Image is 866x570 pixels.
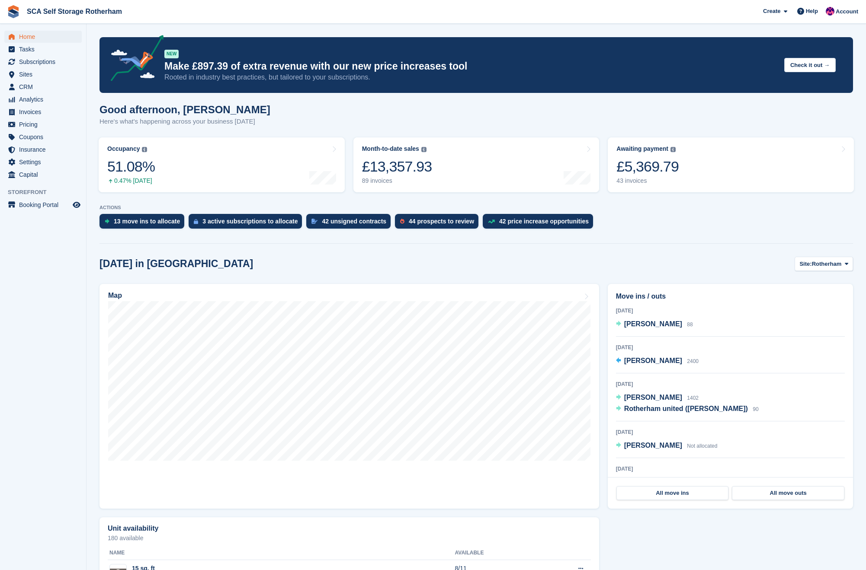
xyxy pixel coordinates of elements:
button: Site: Rotherham [795,257,853,271]
div: 51.08% [107,158,155,175]
a: menu [4,68,82,80]
a: menu [4,81,82,93]
div: [DATE] [616,428,845,436]
a: menu [4,169,82,181]
div: [DATE] [616,465,845,473]
span: Settings [19,156,71,168]
h2: Move ins / outs [616,291,845,302]
span: [PERSON_NAME] [624,394,682,401]
a: menu [4,31,82,43]
span: Capital [19,169,71,181]
span: Not allocated [687,443,717,449]
span: Rotherham [812,260,842,268]
img: contract_signature_icon-13c848040528278c33f63329250d36e43548de30e8caae1d1a13099fd9432cc5.svg [311,219,318,224]
div: Month-to-date sales [362,145,419,153]
span: Booking Portal [19,199,71,211]
span: Invoices [19,106,71,118]
span: Site: [799,260,811,268]
a: All move ins [616,486,729,500]
span: 90 [753,406,758,412]
div: 13 move ins to allocate [114,218,180,225]
img: move_ins_to_allocate_icon-fdf77a2bb77ea45bf5b3d319d69a93e2d87916cf1d5bf7949dd705db3b84f3ca.svg [105,219,109,224]
img: icon-info-grey-7440780725fd019a000dd9b08b2336e03edf1995a4989e88bcd33f0948082b44.svg [421,147,427,152]
div: 89 invoices [362,177,432,185]
a: 42 price increase opportunities [483,214,597,233]
p: Rooted in industry best practices, but tailored to your subscriptions. [164,73,777,82]
span: CRM [19,81,71,93]
a: menu [4,56,82,68]
span: 88 [687,322,693,328]
span: Analytics [19,93,71,105]
a: Rotherham united ([PERSON_NAME]) 90 [616,404,759,415]
a: [PERSON_NAME] 1402 [616,392,699,404]
a: [PERSON_NAME] 88 [616,319,693,330]
h2: Map [108,292,122,299]
a: menu [4,43,82,55]
a: [PERSON_NAME] Not allocated [616,440,718,452]
div: NEW [164,50,179,58]
img: Sam Chapman [826,7,834,16]
span: Rotherham united ([PERSON_NAME]) [624,405,748,412]
span: 1402 [687,395,699,401]
span: [PERSON_NAME] [624,357,682,364]
span: Create [763,7,780,16]
a: menu [4,143,82,156]
img: price_increase_opportunities-93ffe204e8149a01c8c9dc8f82e8f89637d9d84a8eef4429ea346261dce0b2c0.svg [488,220,495,223]
a: 42 unsigned contracts [306,214,395,233]
div: 0.47% [DATE] [107,177,155,185]
a: Preview store [71,200,82,210]
div: £5,369.79 [616,158,679,175]
span: 2400 [687,358,699,364]
a: menu [4,106,82,118]
img: icon-info-grey-7440780725fd019a000dd9b08b2336e03edf1995a4989e88bcd33f0948082b44.svg [670,147,676,152]
span: Coupons [19,131,71,143]
div: [DATE] [616,380,845,388]
img: prospect-51fa495bee0391a8d652442698ab0144808aea92771e9ea1ae160a38d050c398.svg [400,219,404,224]
div: 44 prospects to review [409,218,474,225]
span: Tasks [19,43,71,55]
a: menu [4,131,82,143]
a: Awaiting payment £5,369.79 43 invoices [608,137,854,192]
span: [PERSON_NAME] [624,320,682,328]
a: SCA Self Storage Rotherham [23,4,125,19]
span: Storefront [8,188,86,197]
img: price-adjustments-announcement-icon-8257ccfd72463d97f412b2fc003d46551f7dbcb40ab6d574587a9cd5c0d94... [103,35,164,84]
button: Check it out → [784,58,836,72]
div: Occupancy [107,145,140,153]
p: Here's what's happening across your business [DATE] [99,117,270,127]
a: Map [99,284,599,509]
a: 3 active subscriptions to allocate [189,214,306,233]
img: stora-icon-8386f47178a22dfd0bd8f6a31ec36ba5ce8667c1dd55bd0f319d3a0aa187defe.svg [7,5,20,18]
div: 42 price increase opportunities [499,218,589,225]
a: menu [4,156,82,168]
img: active_subscription_to_allocate_icon-d502201f5373d7db506a760aba3b589e785aa758c864c3986d89f69b8ff3... [194,219,198,224]
a: 13 move ins to allocate [99,214,189,233]
div: 3 active subscriptions to allocate [202,218,298,225]
span: [PERSON_NAME] [624,442,682,449]
div: Awaiting payment [616,145,668,153]
h2: [DATE] in [GEOGRAPHIC_DATA] [99,258,253,270]
p: ACTIONS [99,205,853,210]
img: icon-info-grey-7440780725fd019a000dd9b08b2336e03edf1995a4989e88bcd33f0948082b44.svg [142,147,147,152]
a: All move outs [732,486,844,500]
span: Sites [19,68,71,80]
div: [DATE] [616,307,845,315]
p: 180 available [108,535,591,541]
span: Home [19,31,71,43]
div: £13,357.93 [362,158,432,175]
a: [PERSON_NAME] 2400 [616,356,699,367]
th: Name [108,546,455,560]
span: Help [806,7,818,16]
th: Available [455,546,539,560]
span: Insurance [19,143,71,156]
a: menu [4,199,82,211]
a: menu [4,118,82,131]
p: Make £897.39 of extra revenue with our new price increases tool [164,60,777,73]
div: [DATE] [616,344,845,351]
h1: Good afternoon, [PERSON_NAME] [99,104,270,115]
div: 42 unsigned contracts [322,218,386,225]
div: 43 invoices [616,177,679,185]
a: Month-to-date sales £13,357.93 89 invoices [353,137,600,192]
h2: Unit availability [108,525,158,532]
span: Subscriptions [19,56,71,68]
